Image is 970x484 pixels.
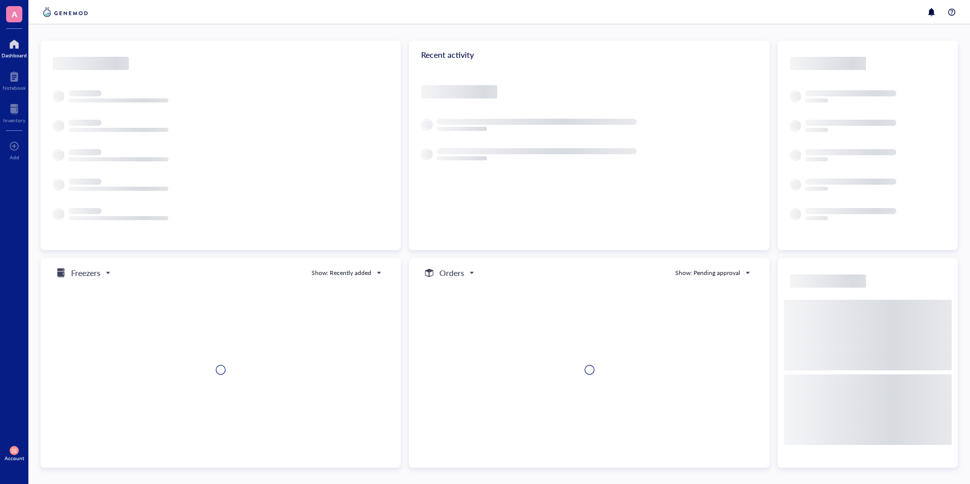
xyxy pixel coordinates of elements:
span: SS [12,448,16,454]
div: Dashboard [2,52,27,58]
a: Dashboard [2,36,27,58]
div: Show: Pending approval [675,268,740,278]
div: Recent activity [409,41,769,69]
div: Add [10,154,19,160]
div: Inventory [3,117,25,123]
h5: Orders [439,267,464,279]
div: Show: Recently added [311,268,371,278]
div: Account [5,455,24,461]
a: Notebook [3,68,26,91]
span: A [12,8,17,20]
img: genemod-logo [41,6,90,18]
a: Inventory [3,101,25,123]
div: Notebook [3,85,26,91]
h5: Freezers [71,267,100,279]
